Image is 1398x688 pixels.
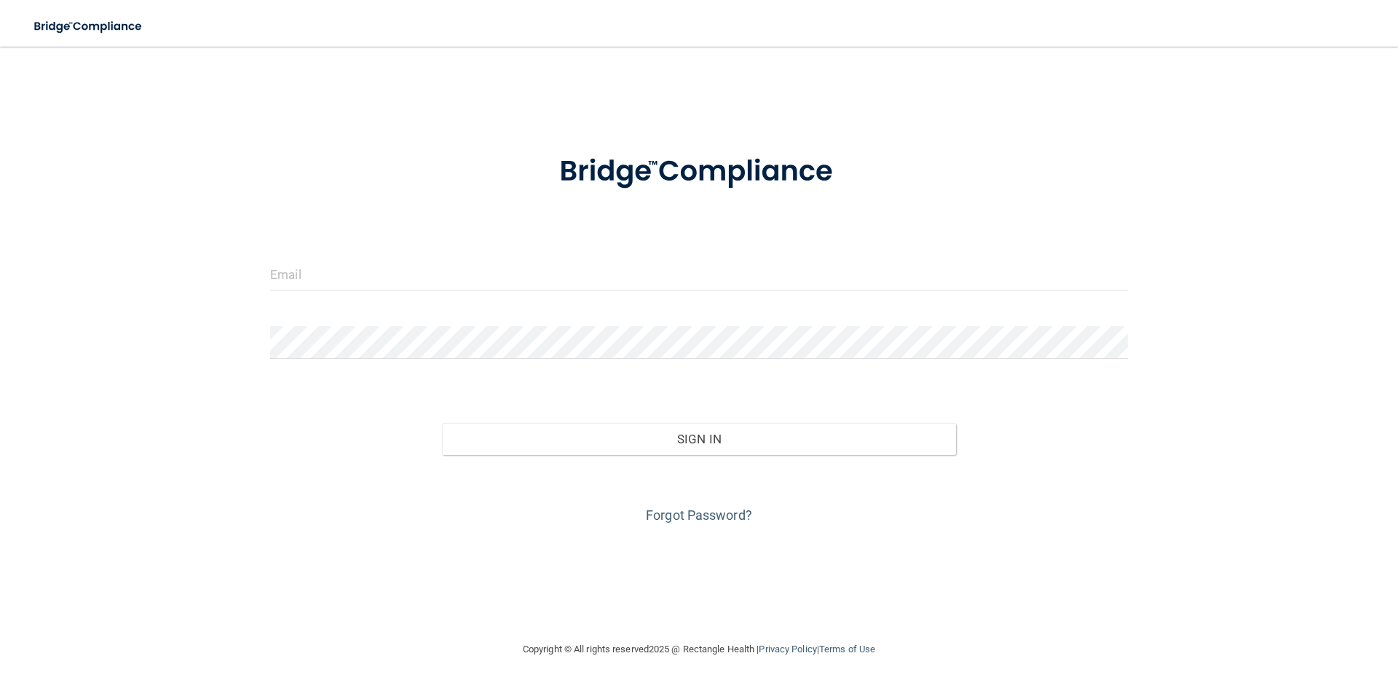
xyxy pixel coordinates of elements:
[759,644,816,655] a: Privacy Policy
[22,12,156,41] img: bridge_compliance_login_screen.278c3ca4.svg
[529,134,869,210] img: bridge_compliance_login_screen.278c3ca4.svg
[270,258,1128,290] input: Email
[646,507,752,523] a: Forgot Password?
[442,423,957,455] button: Sign In
[433,626,965,673] div: Copyright © All rights reserved 2025 @ Rectangle Health | |
[819,644,875,655] a: Terms of Use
